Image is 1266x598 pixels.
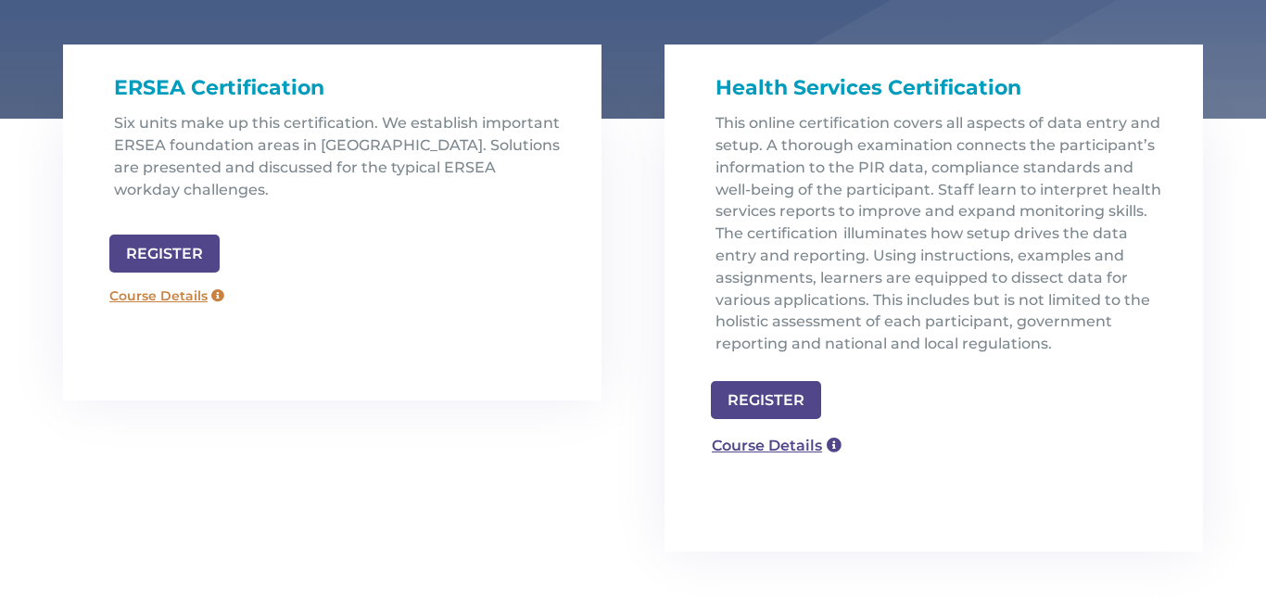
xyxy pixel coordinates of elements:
span: ERSEA Certification [114,75,324,100]
span: This online certification covers all aspects of data entry and setup. A thorough examination conn... [715,114,1161,352]
p: Six units make up this certification. We establish important ERSEA foundation areas in [GEOGRAPHI... [114,112,564,215]
a: REGISTER [711,381,821,419]
a: Course Details [100,282,234,312]
a: Course Details [702,428,852,463]
span: Health Services Certification [715,75,1021,100]
a: REGISTER [109,235,220,273]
